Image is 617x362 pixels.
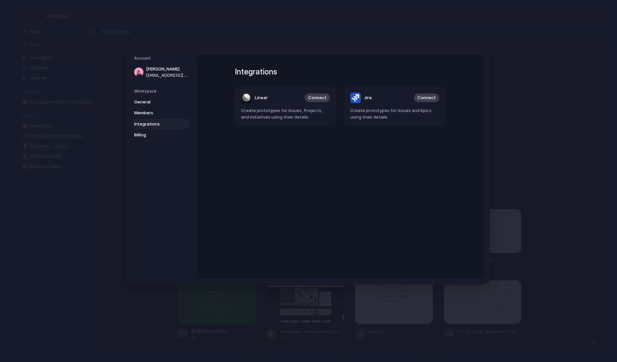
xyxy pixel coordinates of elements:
h5: Account [134,55,189,61]
span: Create prototypes for Issues, Projects, and Initiatives using their details [241,107,330,120]
span: [EMAIL_ADDRESS][DOMAIN_NAME] [146,72,188,78]
button: Connect [305,94,330,102]
span: [PERSON_NAME] [146,66,188,72]
a: Billing [132,130,189,140]
span: Create prototypes for Issues and Epics using their details [350,107,439,120]
span: Linear [255,95,268,101]
a: Integrations [132,119,189,129]
a: Members [132,108,189,118]
span: Jira [364,95,372,101]
span: Integrations [134,121,176,127]
a: General [132,97,189,107]
a: [PERSON_NAME][EMAIL_ADDRESS][DOMAIN_NAME] [132,64,189,80]
span: Members [134,110,176,116]
span: General [134,99,176,105]
h5: Workspace [134,88,189,94]
button: Connect [414,94,439,102]
span: Billing [134,132,176,138]
span: Connect [417,95,436,101]
span: Connect [308,95,327,101]
h1: Integrations [235,66,445,78]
